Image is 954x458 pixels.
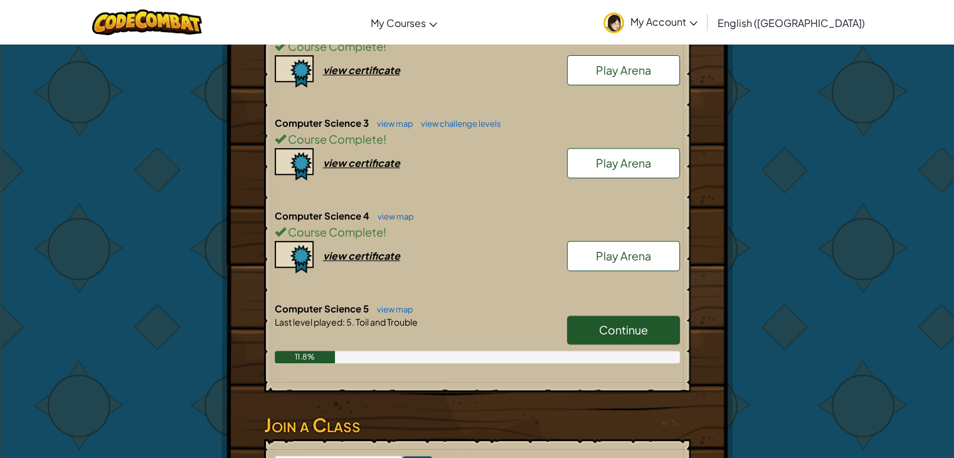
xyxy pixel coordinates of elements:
[275,210,371,221] span: Computer Science 4
[92,9,202,35] img: CodeCombat logo
[630,15,697,28] span: My Account
[275,63,400,77] a: view certificate
[371,119,413,129] a: view map
[275,302,371,314] span: Computer Science 5
[383,132,386,146] span: !
[596,156,651,170] span: Play Arena
[383,225,386,239] span: !
[371,304,413,314] a: view map
[371,16,426,29] span: My Courses
[275,316,342,328] span: Last level played
[718,16,865,29] span: English ([GEOGRAPHIC_DATA])
[711,6,871,40] a: English ([GEOGRAPHIC_DATA])
[371,211,414,221] a: view map
[603,13,624,33] img: avatar
[345,316,354,328] span: 5.
[275,156,400,169] a: view certificate
[383,39,386,53] span: !
[275,249,400,262] a: view certificate
[286,39,383,53] span: Course Complete
[275,148,314,181] img: certificate-icon.png
[275,351,336,363] div: 11.8%
[323,249,400,262] div: view certificate
[599,322,648,337] span: Continue
[323,156,400,169] div: view certificate
[323,63,400,77] div: view certificate
[286,225,383,239] span: Course Complete
[275,55,314,88] img: certificate-icon.png
[342,316,345,328] span: :
[264,411,691,439] h3: Join a Class
[597,3,704,42] a: My Account
[286,132,383,146] span: Course Complete
[364,6,443,40] a: My Courses
[275,117,371,129] span: Computer Science 3
[596,63,651,77] span: Play Arena
[596,248,651,263] span: Play Arena
[354,316,418,328] span: Toil and Trouble
[275,241,314,274] img: certificate-icon.png
[415,119,501,129] a: view challenge levels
